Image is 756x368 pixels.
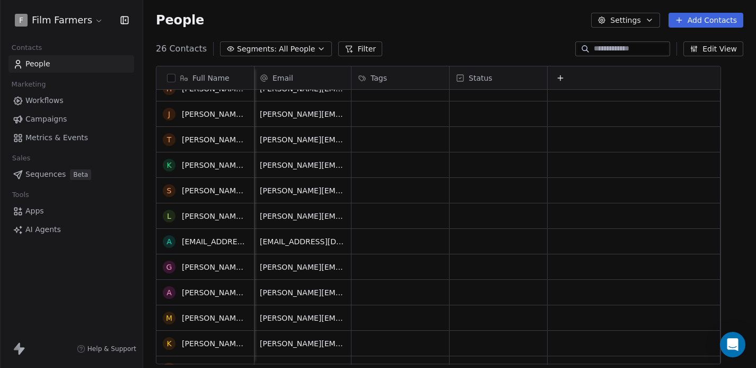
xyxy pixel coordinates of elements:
[683,41,743,56] button: Edit View
[13,11,106,29] button: FFilm Farmers
[260,211,345,221] span: [PERSON_NAME][EMAIL_ADDRESS][PERSON_NAME][DOMAIN_NAME]
[156,66,254,89] div: Full Name
[237,44,277,55] span: Segments:
[7,40,47,56] span: Contacts
[182,313,248,323] span: [PERSON_NAME][EMAIL_ADDRESS][PERSON_NAME][DOMAIN_NAME]
[8,92,134,109] a: Workflows
[669,13,743,28] button: Add Contacts
[156,12,204,28] span: People
[32,13,92,27] span: Film Farmers
[450,66,547,89] div: Status
[260,185,345,196] span: [PERSON_NAME][EMAIL_ADDRESS][PERSON_NAME][DOMAIN_NAME]
[77,345,136,353] a: Help & Support
[156,42,207,55] span: 26 Contacts
[163,210,175,222] span: l
[25,206,44,217] span: Apps
[253,90,720,365] div: grid
[260,287,345,298] span: [PERSON_NAME][EMAIL_ADDRESS][PERSON_NAME][DOMAIN_NAME]
[272,73,293,83] span: Email
[163,184,175,197] span: s
[163,159,175,172] span: k
[260,160,345,170] span: [PERSON_NAME][EMAIL_ADDRESS][PERSON_NAME][DOMAIN_NAME]
[182,236,248,247] span: [EMAIL_ADDRESS][DOMAIN_NAME]
[260,262,345,272] span: [PERSON_NAME][EMAIL_ADDRESS][DOMAIN_NAME]
[182,262,248,272] span: [PERSON_NAME][EMAIL_ADDRESS][DOMAIN_NAME]
[8,221,134,238] a: AI Agents
[25,114,67,125] span: Campaigns
[279,44,315,55] span: All People
[156,90,254,365] div: grid
[163,235,175,248] span: a
[25,58,50,70] span: People
[25,95,64,106] span: Workflows
[163,108,175,121] span: j
[260,109,345,119] span: [PERSON_NAME][EMAIL_ADDRESS][DOMAIN_NAME]
[87,345,136,353] span: Help & Support
[720,332,745,357] div: Open Intercom Messenger
[469,73,493,83] span: Status
[260,338,345,349] span: [PERSON_NAME][EMAIL_ADDRESS][PERSON_NAME][DOMAIN_NAME]
[351,66,449,89] div: Tags
[19,15,23,25] span: F
[7,150,35,166] span: Sales
[182,109,248,119] span: [PERSON_NAME][EMAIL_ADDRESS][DOMAIN_NAME]
[25,224,61,235] span: AI Agents
[163,286,175,299] span: a
[260,313,345,323] span: [PERSON_NAME][EMAIL_ADDRESS][PERSON_NAME][DOMAIN_NAME]
[8,129,134,147] a: Metrics & Events
[7,76,50,92] span: Marketing
[8,110,134,128] a: Campaigns
[182,134,248,145] span: [PERSON_NAME][EMAIL_ADDRESS][PERSON_NAME][DOMAIN_NAME]
[182,338,248,349] span: [PERSON_NAME][EMAIL_ADDRESS][PERSON_NAME][DOMAIN_NAME]
[371,73,387,83] span: Tags
[163,133,175,146] span: t
[163,312,175,324] span: m
[25,132,88,143] span: Metrics & Events
[182,287,248,298] span: [PERSON_NAME][EMAIL_ADDRESS][PERSON_NAME][DOMAIN_NAME]
[338,41,382,56] button: Filter
[192,73,230,83] span: Full Name
[260,236,345,247] span: [EMAIL_ADDRESS][DOMAIN_NAME]
[7,187,33,203] span: Tools
[25,169,66,180] span: Sequences
[591,13,660,28] button: Settings
[8,55,134,73] a: People
[8,166,134,183] a: SequencesBeta
[182,211,248,221] span: [PERSON_NAME][EMAIL_ADDRESS][PERSON_NAME][DOMAIN_NAME]
[182,160,248,170] span: [PERSON_NAME][EMAIL_ADDRESS][PERSON_NAME][DOMAIN_NAME]
[182,185,248,196] span: [PERSON_NAME][EMAIL_ADDRESS][PERSON_NAME][DOMAIN_NAME]
[70,169,91,180] span: Beta
[163,261,175,273] span: g
[163,337,175,350] span: k
[253,66,351,89] div: Email
[260,134,345,145] span: [PERSON_NAME][EMAIL_ADDRESS][PERSON_NAME][DOMAIN_NAME]
[8,202,134,220] a: Apps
